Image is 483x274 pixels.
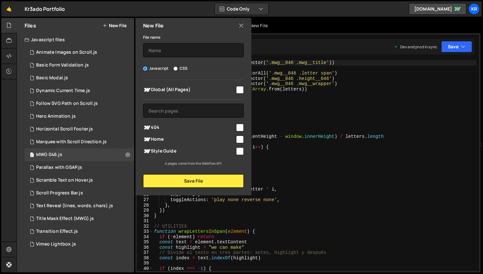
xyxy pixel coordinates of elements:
button: Save [441,41,472,52]
input: Name [143,43,244,57]
span: 1 [30,153,34,158]
div: 32 [137,224,153,229]
div: 40 [137,266,153,271]
div: 16235/43730.js [25,200,134,212]
h2: New File [143,22,164,29]
div: Basic Form Validation.js [36,62,89,68]
div: 16235/43729.js [25,136,134,148]
div: MWG 046.js [36,152,62,158]
div: Text Reveal (lines, words, chars).js [36,203,113,209]
div: Animate Images on Scroll.js [36,50,97,55]
input: CSS [173,67,178,71]
div: 39 [137,261,153,266]
span: Home [143,136,235,143]
div: 16235/43859.js [25,123,134,136]
div: 31 [137,218,153,224]
div: Dynamic Current Time.js [36,88,90,94]
div: 16235/43732.js [25,46,134,59]
input: Search pages [143,104,244,118]
div: 16235/43731.js [25,212,134,225]
div: Follow SVG Path on Scroll.js [36,101,98,106]
div: Scramble Text on Hover.js [36,177,93,183]
div: 30 [137,213,153,219]
div: Scroll Progress Bar.js [36,190,83,196]
span: Style Guide [143,147,235,155]
div: 16235/43728.js [25,110,134,123]
span: 404 [143,124,235,131]
div: 29 [137,208,153,213]
div: Transition Effect.js [36,229,78,234]
div: 28 [137,203,153,208]
div: 16235/43727.js [25,161,134,174]
div: 16235/43726.js [25,84,134,97]
div: Kr3ado Portfolio [25,5,65,13]
a: [DOMAIN_NAME] [409,3,466,15]
label: Javascript [143,65,169,72]
div: 36 [137,245,153,250]
div: Marquee with Scroll Direction.js [36,139,107,145]
div: 16235/44388.js [25,174,134,187]
a: 🤙 [1,1,17,17]
div: Vimeo Lightbox.js [36,241,76,247]
div: 16235/44390.js [25,225,134,238]
div: 16235/43854.js [25,148,134,161]
div: 16235/43725.js [25,187,134,200]
div: 37 [137,250,153,255]
div: 35 [137,239,153,245]
div: Title Mask Effect (MWG).js [36,216,94,222]
small: 4 pages come from the Webflow API [165,161,222,166]
div: Parallax with GSAP.js [36,165,82,170]
div: 16235/43875.js [25,97,134,110]
div: Basic Modal.js [36,75,68,81]
div: New File [243,22,270,29]
label: CSS [173,65,188,72]
div: 16235/44310.js [25,238,134,251]
div: Dev and prod in sync [394,44,437,50]
span: Global (All Pages) [143,86,235,94]
div: 38 [137,255,153,261]
label: File name [143,34,160,41]
div: 33 [137,229,153,234]
a: kr [468,3,480,15]
div: Javascript files [17,33,134,46]
h2: Files [25,22,36,29]
input: Javascript [143,67,147,71]
div: 16235/44153.js [25,59,134,72]
button: Save File [143,174,244,188]
button: New File [103,23,126,28]
div: 27 [137,197,153,203]
div: Hero Animation.js [36,114,76,119]
div: 34 [137,234,153,240]
button: Code Only [215,3,268,15]
div: 16235/44151.js [25,72,134,84]
div: Horizontal Scroll Footer.js [36,126,93,132]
